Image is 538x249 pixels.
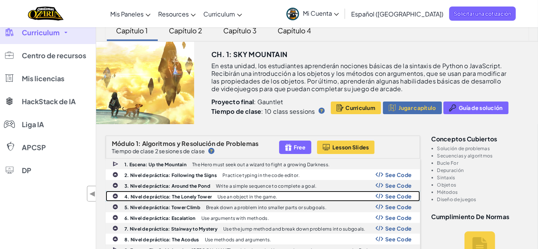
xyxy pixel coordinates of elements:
span: See Code [385,215,412,221]
a: Mis Paneles [106,3,154,24]
div: Capítulo 3 [216,21,265,39]
div: Capítulo 2 [162,21,210,39]
a: Español ([GEOGRAPHIC_DATA]) [347,3,447,24]
span: Guía de solución [459,105,502,111]
span: Resources [158,10,189,18]
img: IconPracticeLevel.svg [112,225,118,231]
button: Lesson Slides [317,141,375,154]
span: Lesson Slides [332,144,369,150]
span: ◀ [89,188,96,199]
a: 1. Escena: Up the Mountain The Hero must seek out a wizard to fight a growing Darkness. [106,159,420,169]
span: Curriculum [345,105,375,111]
span: See Code [385,236,412,242]
b: 5. Nivel de práctica: Tower Climb [124,205,200,210]
b: 3. Nivel de práctica: Around the Pond [124,183,210,189]
a: Mi Cuenta [283,2,343,26]
span: HackStack de IA [22,98,76,105]
b: 8. Nivel de práctica: The Acodus [124,237,199,242]
a: Resources [154,3,200,24]
a: 6. Nivel de práctica: Escalation Use arguments with methods. Show Code Logo See Code [106,212,420,223]
img: Show Code Logo [376,226,383,231]
a: Solicitar una cotización [449,7,516,21]
img: Show Code Logo [376,236,383,242]
img: Show Code Logo [376,172,383,177]
span: Liga IA [22,121,44,128]
img: IconPracticeLevel.svg [112,172,118,178]
span: 1: [136,139,141,147]
a: 3. Nivel de práctica: Around the Pond Write a simple sequence to complete a goal. Show Code Logo ... [106,180,420,191]
img: IconPracticeLevel.svg [112,182,118,188]
div: Capítulo 1 [109,21,156,39]
p: En esta unidad, los estudiantes aprenderán nociones básicas de la sintaxis de Python o JavaScript... [211,62,509,93]
p: Use methods and arguments. [205,237,271,242]
span: See Code [385,182,412,188]
img: Home [28,6,64,21]
span: See Code [385,193,412,199]
p: The Hero must seek out a wizard to fight a growing Darkness. [192,162,329,167]
span: Mis Paneles [110,10,144,18]
h3: Ch. 1: Sky Mountain [211,49,288,60]
b: 2. Nivel de práctica: Following the Signs [124,172,217,178]
a: 5. Nivel de práctica: Tower Climb Break down a problem into smaller parts or subgoals. Show Code ... [106,201,420,212]
b: 1. Escena: Up the Mountain [124,162,186,167]
img: IconPracticeLevel.svg [112,236,118,242]
img: Show Code Logo [376,193,383,199]
button: Curriculum [331,102,381,114]
img: IconHint.svg [319,108,325,114]
span: Curriculum [22,29,60,36]
a: 2. Nivel de práctica: Following the Signs Practice typing in the code editor. Show Code Logo See ... [106,169,420,180]
img: IconPracticeLevel.svg [112,204,118,210]
span: Curriculum [203,10,235,18]
li: Solución de problemas [437,146,529,151]
img: Show Code Logo [376,204,383,210]
span: See Code [385,172,412,178]
p: Write a simple sequence to complete a goal. [216,183,317,188]
li: Sintaxis [437,175,529,180]
span: Jugar capítulo [399,105,436,111]
img: avatar [286,8,299,20]
b: 7. Nivel de práctica: Stairway to Mystery [124,226,217,232]
span: Mi Cuenta [303,9,339,17]
b: Proyecto final [211,98,254,106]
img: IconCutscene.svg [113,161,119,168]
span: Español ([GEOGRAPHIC_DATA]) [351,10,443,18]
li: Diseño de juegos [437,197,529,202]
button: Guía de solución [443,102,508,114]
img: Show Code Logo [376,215,383,220]
p: Use arguments with methods. [201,216,269,221]
p: Practice typing in the code editor. [222,173,299,178]
span: See Code [385,204,412,210]
p: : 10 class sessions [211,108,315,115]
button: Jugar capítulo [383,102,442,114]
li: Depuración [437,168,529,173]
p: Use an object in the game. [217,194,277,199]
img: IconPracticeLevel.svg [112,193,118,199]
a: Ozaria by CodeCombat logo [28,6,64,21]
h3: Cumplimiento de normas [432,213,529,220]
p: Use the jump method and break down problems into subgoals. [223,226,365,231]
li: Métodos [437,190,529,195]
p: Tiempo de clase 2 sesiones de clase [112,148,205,154]
img: Show Code Logo [376,183,383,188]
b: Tiempo de clase [211,107,261,115]
span: Módulo [112,139,135,147]
span: Mis licencias [22,75,64,82]
img: IconFreeLevelv2.svg [285,143,292,152]
span: Free [294,144,306,150]
b: 4. Nivel de práctica: The Lonely Tower [124,194,212,200]
img: IconPracticeLevel.svg [112,215,118,221]
div: Capítulo 4 [270,21,319,39]
span: See Code [385,225,412,231]
li: Secuencias y algoritmos [437,153,529,158]
a: 8. Nivel de práctica: The Acodus Use methods and arguments. Show Code Logo See Code [106,234,420,244]
a: 4. Nivel de práctica: The Lonely Tower Use an object in the game. Show Code Logo See Code [106,191,420,201]
b: 6. Nivel de práctica: Escalation [124,215,196,221]
li: Bucle For [437,161,529,165]
p: Break down a problem into smaller parts or subgoals. [206,205,326,210]
a: 7. Nivel de práctica: Stairway to Mystery Use the jump method and break down problems into subgoa... [106,223,420,234]
h3: Conceptos cubiertos [432,136,529,142]
li: Objetos [437,182,529,187]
